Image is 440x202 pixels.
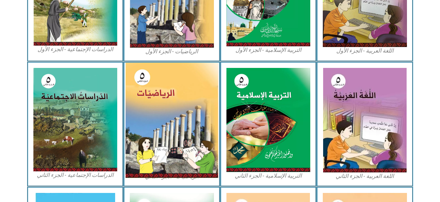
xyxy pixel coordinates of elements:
figcaption: الدراسات الإجتماعية - الجزء الأول​ [33,46,118,53]
figcaption: التربية الإسلامية - الجزء الأول [226,46,311,54]
figcaption: اللغة العربية - الجزء الأول​ [323,47,407,55]
figcaption: التربية الإسلامية - الجزء الثاني [226,172,311,180]
figcaption: الدراسات الإجتماعية - الجزء الثاني [33,171,118,179]
figcaption: الرياضيات - الجزء الأول​ [130,48,214,55]
figcaption: اللغة العربية - الجزء الثاني [323,172,407,180]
